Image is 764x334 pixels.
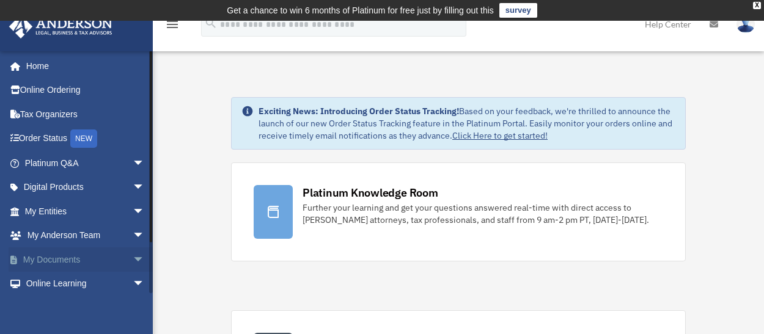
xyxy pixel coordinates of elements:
i: search [204,16,218,30]
a: Platinum Knowledge Room Further your learning and get your questions answered real-time with dire... [231,162,686,261]
a: menu [165,21,180,32]
i: menu [165,17,180,32]
div: Platinum Knowledge Room [303,185,438,200]
div: Get a chance to win 6 months of Platinum for free just by filling out this [227,3,494,18]
span: arrow_drop_down [133,223,157,249]
img: User Pic [736,15,755,33]
a: My Entitiesarrow_drop_down [9,199,163,223]
img: Anderson Advisors Platinum Portal [6,15,116,38]
a: Online Learningarrow_drop_down [9,272,163,296]
div: Further your learning and get your questions answered real-time with direct access to [PERSON_NAM... [303,201,663,226]
span: arrow_drop_down [133,199,157,224]
a: Digital Productsarrow_drop_down [9,175,163,200]
a: survey [499,3,537,18]
a: My Documentsarrow_drop_down [9,247,163,272]
div: NEW [70,129,97,148]
span: arrow_drop_down [133,272,157,297]
a: Click Here to get started! [452,130,548,141]
span: arrow_drop_down [133,175,157,200]
a: Platinum Q&Aarrow_drop_down [9,151,163,175]
strong: Exciting News: Introducing Order Status Tracking! [259,106,459,117]
a: Order StatusNEW [9,126,163,151]
div: Based on your feedback, we're thrilled to announce the launch of our new Order Status Tracking fe... [259,105,675,142]
a: Online Ordering [9,78,163,103]
a: Home [9,54,157,78]
div: close [753,2,761,9]
a: Tax Organizers [9,102,163,126]
span: arrow_drop_down [133,151,157,176]
span: arrow_drop_down [133,247,157,272]
a: My Anderson Teamarrow_drop_down [9,223,163,248]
